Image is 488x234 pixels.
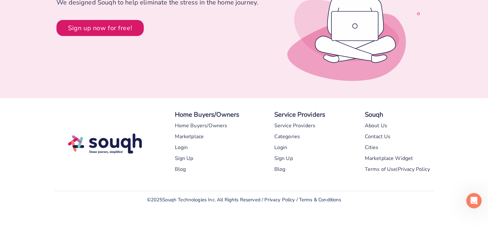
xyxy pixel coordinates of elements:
[68,22,132,34] div: Sign up now for free!
[68,130,142,157] img: Souqh Logo
[175,142,188,153] a: Login
[274,109,326,120] div: Service Providers
[175,153,193,164] a: Sign Up
[274,131,300,142] a: Categories
[264,196,295,203] a: Privacy Policy
[175,109,240,120] div: Home Buyers/Owners
[274,120,316,131] a: Service Providers
[274,153,293,164] a: Sign Up
[398,164,430,175] a: Privacy Policy
[274,164,286,175] a: Blog
[466,193,482,208] iframe: Intercom live chat
[274,142,287,153] a: Login
[175,164,186,175] a: Blog
[56,20,144,36] button: Sign up now for free!
[396,164,398,175] div: |
[299,196,341,203] a: Terms & Conditions
[175,120,227,131] a: Home Buyers/Owners
[365,153,413,164] a: Marketplace Widget
[365,164,397,175] a: Terms of Use
[365,131,391,142] a: Contact Us
[365,142,379,153] a: Cities
[175,131,204,142] a: Marketplace
[365,120,387,131] a: About Us
[147,194,341,205] div: © 2025 Souqh Technologies Inc. All Rights Reserved / /
[365,109,383,120] div: Souqh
